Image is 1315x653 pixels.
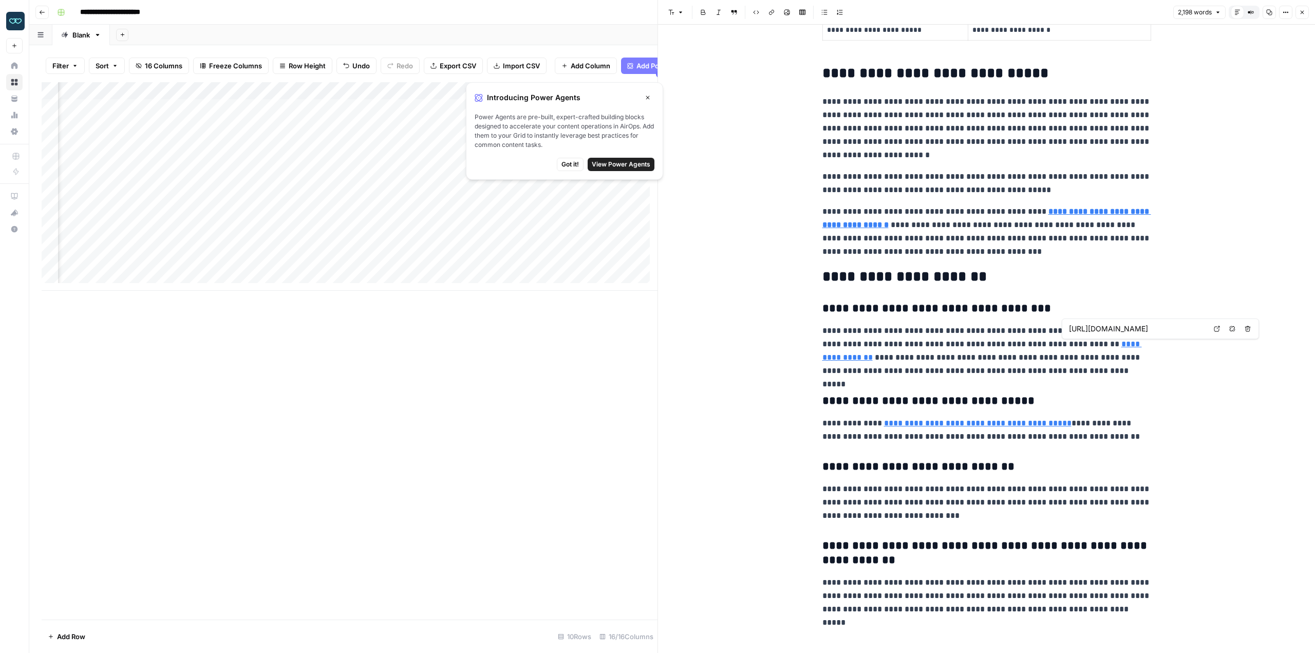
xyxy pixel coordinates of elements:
button: Add Row [42,628,91,645]
span: Export CSV [440,61,476,71]
div: 16/16 Columns [595,628,657,645]
button: View Power Agents [588,158,654,171]
a: Browse [6,74,23,90]
span: 16 Columns [145,61,182,71]
button: Sort [89,58,125,74]
span: View Power Agents [592,160,650,169]
span: Add Column [571,61,610,71]
span: Filter [52,61,69,71]
a: Usage [6,107,23,123]
button: Workspace: Zola Inc [6,8,23,34]
a: AirOps Academy [6,188,23,204]
span: Got it! [561,160,579,169]
button: Import CSV [487,58,547,74]
button: Help + Support [6,221,23,237]
span: 2,198 words [1178,8,1212,17]
img: Zola Inc Logo [6,12,25,30]
button: What's new? [6,204,23,221]
span: Sort [96,61,109,71]
button: Export CSV [424,58,483,74]
span: Power Agents are pre-built, expert-crafted building blocks designed to accelerate your content op... [475,113,654,150]
a: Home [6,58,23,74]
span: Add Power Agent [636,61,692,71]
button: 16 Columns [129,58,189,74]
button: Row Height [273,58,332,74]
button: 2,198 words [1173,6,1226,19]
a: Settings [6,123,23,140]
button: Add Column [555,58,617,74]
button: Freeze Columns [193,58,269,74]
button: Filter [46,58,85,74]
div: What's new? [7,205,22,220]
a: Blank [52,25,110,45]
div: Blank [72,30,90,40]
button: Add Power Agent [621,58,699,74]
span: Redo [397,61,413,71]
div: 10 Rows [554,628,595,645]
button: Redo [381,58,420,74]
div: Introducing Power Agents [475,91,654,104]
span: Import CSV [503,61,540,71]
span: Freeze Columns [209,61,262,71]
button: Got it! [557,158,584,171]
button: Undo [336,58,377,74]
span: Undo [352,61,370,71]
span: Row Height [289,61,326,71]
span: Add Row [57,631,85,642]
a: Your Data [6,90,23,107]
